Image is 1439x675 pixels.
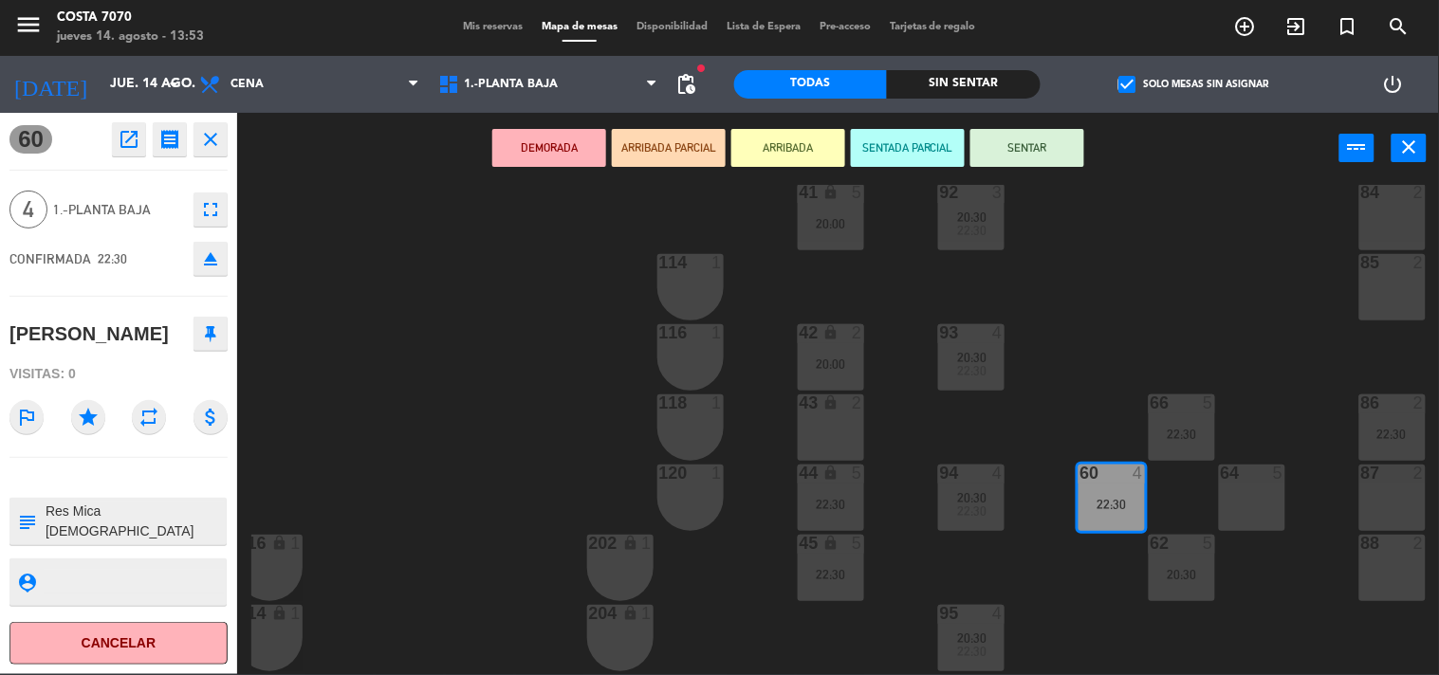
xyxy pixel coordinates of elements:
[822,394,839,410] i: lock
[532,22,627,32] span: Mapa de mesas
[798,217,864,230] div: 20:00
[16,511,37,532] i: subject
[9,400,44,434] i: outlined_flag
[800,394,801,411] div: 43
[57,27,204,46] div: jueves 14. agosto - 13:53
[158,128,181,151] i: receipt
[852,394,863,411] div: 2
[53,199,184,221] span: 1.-PLANTA BAJA
[1388,15,1411,38] i: search
[132,400,166,434] i: repeat
[810,22,880,32] span: Pre-acceso
[711,254,723,271] div: 1
[1118,76,1135,93] span: check_box
[800,535,801,552] div: 45
[1361,465,1362,482] div: 87
[162,73,185,96] i: arrow_drop_down
[957,223,987,238] span: 22:30
[940,324,941,341] div: 93
[1151,535,1152,552] div: 62
[822,324,839,340] i: lock
[1382,73,1405,96] i: power_settings_new
[717,22,810,32] span: Lista de Espera
[1079,498,1145,511] div: 22:30
[957,630,987,646] span: 20:30
[1361,535,1362,552] div: 88
[194,242,228,276] button: eject
[798,498,864,511] div: 22:30
[453,22,532,32] span: Mis reservas
[641,535,653,552] div: 1
[194,122,228,156] button: close
[71,400,105,434] i: star
[957,210,987,225] span: 20:30
[1413,535,1425,552] div: 2
[465,78,559,91] span: 1.-PLANTA BAJA
[822,465,839,481] i: lock
[731,129,845,167] button: ARRIBADA
[1359,428,1426,441] div: 22:30
[1413,254,1425,271] div: 2
[9,622,228,665] button: Cancelar
[153,122,187,156] button: receipt
[9,251,91,266] span: CONFIRMADA
[1361,254,1362,271] div: 85
[940,465,941,482] div: 94
[957,350,987,365] span: 20:30
[16,572,37,593] i: person_pin
[940,184,941,201] div: 92
[880,22,986,32] span: Tarjetas de regalo
[622,605,638,621] i: lock
[1339,134,1374,162] button: power_input
[199,128,222,151] i: close
[641,605,653,622] div: 1
[1149,568,1215,581] div: 20:30
[957,644,987,659] span: 22:30
[1151,394,1152,411] div: 66
[711,394,723,411] div: 1
[957,363,987,378] span: 22:30
[957,490,987,505] span: 20:30
[98,251,127,266] span: 22:30
[271,605,287,621] i: lock
[798,357,864,371] div: 20:00
[290,605,302,622] div: 1
[199,198,222,221] i: fullscreen
[696,63,708,74] span: fiber_manual_record
[9,191,47,228] span: 4
[1285,15,1308,38] i: exit_to_app
[1361,184,1362,201] div: 84
[887,70,1041,99] div: Sin sentar
[675,73,698,96] span: pending_actions
[1273,465,1284,482] div: 5
[9,125,52,154] span: 60
[800,465,801,482] div: 44
[589,535,590,552] div: 202
[992,324,1004,341] div: 4
[194,400,228,434] i: attach_money
[852,324,863,341] div: 2
[1346,136,1369,158] i: power_input
[711,465,723,482] div: 1
[957,503,987,519] span: 22:30
[822,535,839,551] i: lock
[800,324,801,341] div: 42
[9,319,169,350] div: [PERSON_NAME]
[711,324,723,341] div: 1
[659,394,660,411] div: 118
[14,10,43,46] button: menu
[1398,136,1421,158] i: close
[1203,535,1214,552] div: 5
[199,247,222,270] i: eject
[14,10,43,39] i: menu
[231,78,264,91] span: Cena
[852,465,863,482] div: 5
[112,122,146,156] button: open_in_new
[851,129,965,167] button: SENTADA PARCIAL
[1234,15,1257,38] i: add_circle_outline
[800,184,801,201] div: 41
[9,357,228,391] div: Visitas: 0
[1203,394,1214,411] div: 5
[659,324,660,341] div: 116
[1413,394,1425,411] div: 2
